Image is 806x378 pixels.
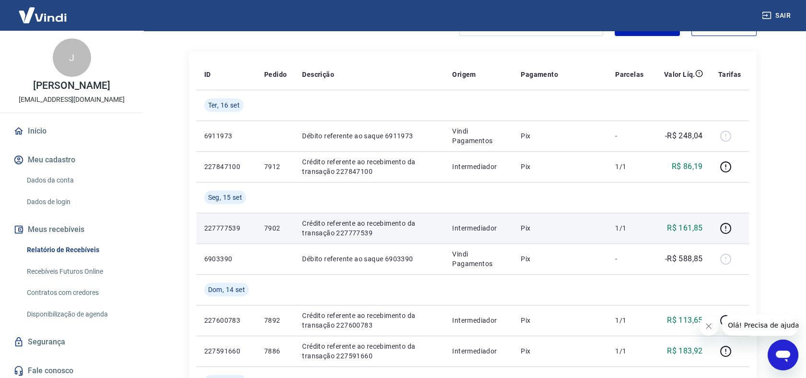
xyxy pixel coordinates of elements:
p: Pix [521,316,600,325]
button: Sair [760,7,794,24]
p: 7902 [264,223,287,233]
p: Pix [521,346,600,356]
iframe: Fechar mensagem [699,317,718,336]
p: Pix [521,254,600,264]
a: Disponibilização de agenda [23,305,132,324]
p: 227847100 [204,162,249,171]
p: 1/1 [615,316,643,325]
a: Dados da conta [23,171,132,190]
p: Valor Líq. [664,70,695,79]
p: Tarifas [718,70,741,79]
a: Contratos com credores [23,283,132,303]
p: 6911973 [204,131,249,141]
a: Dados de login [23,192,132,212]
p: 1/1 [615,346,643,356]
span: Dom, 14 set [208,285,245,294]
p: Intermediador [452,162,505,171]
p: Descrição [302,70,334,79]
p: R$ 113,65 [667,315,703,326]
p: Intermediador [452,346,505,356]
button: Meu cadastro [12,149,132,171]
p: Pagamento [521,70,558,79]
p: 1/1 [615,162,643,171]
p: [PERSON_NAME] [33,81,110,91]
p: Intermediador [452,223,505,233]
p: Crédito referente ao recebimento da transação 227591660 [302,341,437,361]
p: R$ 183,92 [667,345,703,357]
p: Vindi Pagamentos [452,126,505,146]
p: Pix [521,223,600,233]
p: 227591660 [204,346,249,356]
p: 7892 [264,316,287,325]
p: 6903390 [204,254,249,264]
span: Ter, 16 set [208,100,240,110]
div: J [53,38,91,77]
p: R$ 161,85 [667,222,703,234]
span: Seg, 15 set [208,193,242,202]
a: Relatório de Recebíveis [23,240,132,260]
p: 227777539 [204,223,249,233]
p: Origem [452,70,476,79]
p: R$ 86,19 [671,161,702,172]
p: 7886 [264,346,287,356]
p: Crédito referente ao recebimento da transação 227847100 [302,157,437,176]
p: - [615,131,643,141]
p: - [615,254,643,264]
p: Pedido [264,70,287,79]
p: Intermediador [452,316,505,325]
p: Parcelas [615,70,643,79]
img: Vindi [12,0,74,30]
p: ID [204,70,211,79]
iframe: Mensagem da empresa [722,315,798,336]
a: Segurança [12,331,132,353]
iframe: Botão para abrir a janela de mensagens [768,340,798,370]
a: Início [12,121,132,142]
p: Débito referente ao saque 6911973 [302,131,437,141]
button: Meus recebíveis [12,219,132,240]
p: Crédito referente ao recebimento da transação 227777539 [302,219,437,238]
p: Vindi Pagamentos [452,249,505,268]
p: 227600783 [204,316,249,325]
p: [EMAIL_ADDRESS][DOMAIN_NAME] [19,95,125,105]
p: -R$ 588,85 [665,253,703,265]
p: Crédito referente ao recebimento da transação 227600783 [302,311,437,330]
p: 1/1 [615,223,643,233]
p: Pix [521,131,600,141]
p: -R$ 248,04 [665,130,703,142]
p: Pix [521,162,600,171]
span: Olá! Precisa de ajuda? [6,7,81,14]
a: Recebíveis Futuros Online [23,262,132,281]
p: 7912 [264,162,287,171]
p: Débito referente ao saque 6903390 [302,254,437,264]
